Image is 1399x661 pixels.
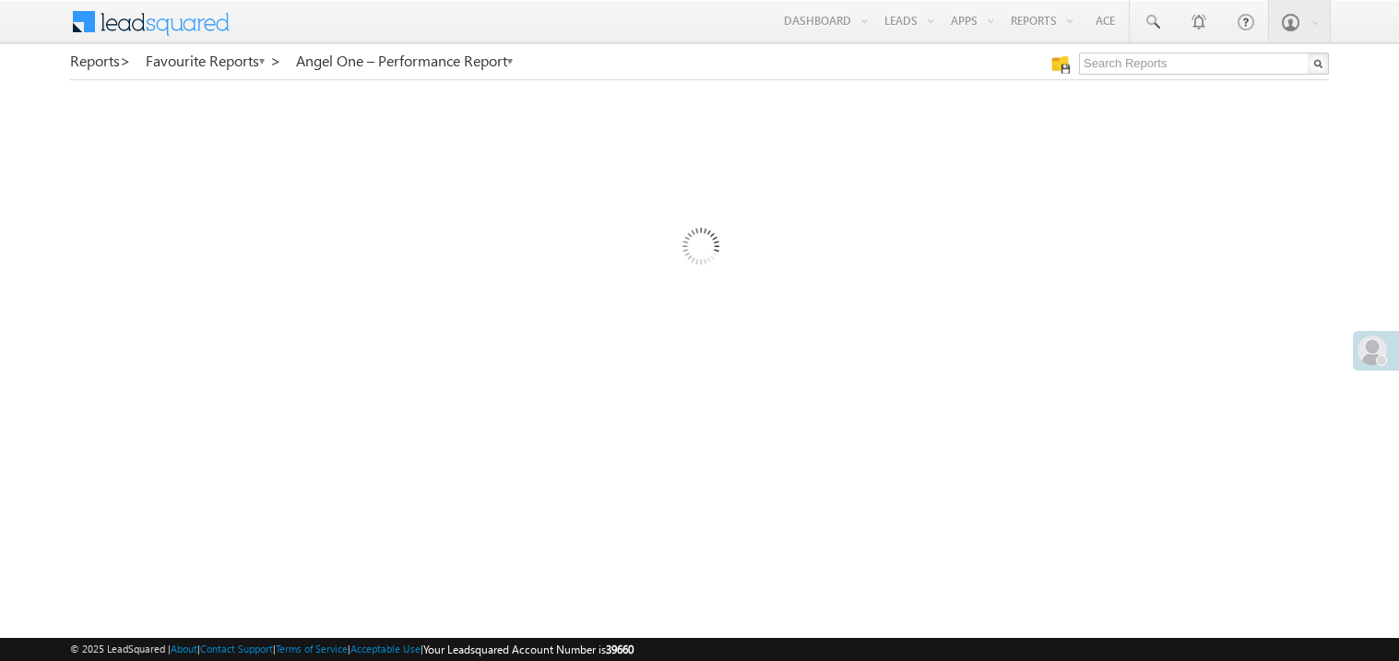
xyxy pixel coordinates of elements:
[1079,53,1329,75] input: Search Reports
[276,643,348,655] a: Terms of Service
[70,641,634,658] span: © 2025 LeadSquared | | | | |
[200,643,273,655] a: Contact Support
[70,53,131,69] a: Reports>
[606,643,634,656] span: 39660
[423,643,634,656] span: Your Leadsquared Account Number is
[296,53,515,69] a: Angel One – Performance Report
[146,53,281,69] a: Favourite Reports >
[1051,55,1070,74] img: Manage all your saved reports!
[270,50,281,71] span: >
[171,643,197,655] a: About
[604,154,795,345] img: Loading...
[120,50,131,71] span: >
[350,643,421,655] a: Acceptable Use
